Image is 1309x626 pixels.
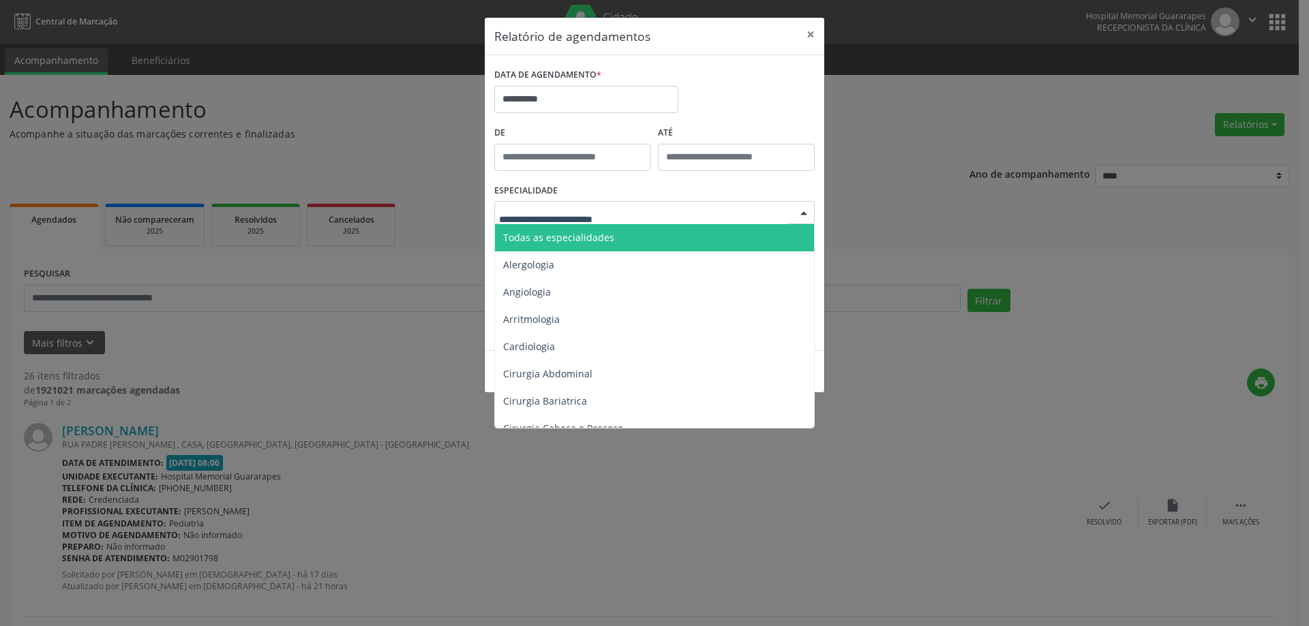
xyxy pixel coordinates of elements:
[503,285,551,298] span: Angiologia
[494,27,650,45] h5: Relatório de agendamentos
[494,123,651,144] label: De
[658,123,815,144] label: ATÉ
[797,18,824,51] button: Close
[503,422,623,435] span: Cirurgia Cabeça e Pescoço
[503,231,614,244] span: Todas as especialidades
[494,181,558,202] label: ESPECIALIDADE
[503,258,554,271] span: Alergologia
[503,313,560,326] span: Arritmologia
[503,340,555,353] span: Cardiologia
[503,394,587,407] span: Cirurgia Bariatrica
[494,65,601,86] label: DATA DE AGENDAMENTO
[503,367,592,380] span: Cirurgia Abdominal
